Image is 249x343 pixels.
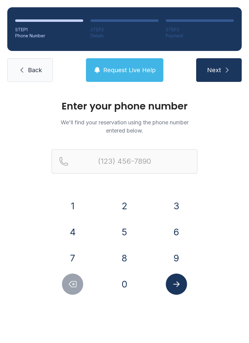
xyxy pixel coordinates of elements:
[62,221,83,243] button: 4
[166,274,187,295] button: Submit lookup form
[114,247,135,269] button: 8
[166,221,187,243] button: 6
[166,27,234,33] div: STEP 3
[28,66,42,74] span: Back
[166,195,187,217] button: 3
[114,274,135,295] button: 0
[103,66,156,74] span: Request Live Help
[15,33,83,39] div: Phone Number
[52,149,197,173] input: Reservation phone number
[114,221,135,243] button: 5
[166,247,187,269] button: 9
[166,33,234,39] div: Payment
[15,27,83,33] div: STEP 1
[52,101,197,111] h1: Enter your phone number
[62,195,83,217] button: 1
[90,27,159,33] div: STEP 2
[62,274,83,295] button: Delete number
[207,66,221,74] span: Next
[90,33,159,39] div: Details
[62,247,83,269] button: 7
[114,195,135,217] button: 2
[52,118,197,135] p: We'll find your reservation using the phone number entered below.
